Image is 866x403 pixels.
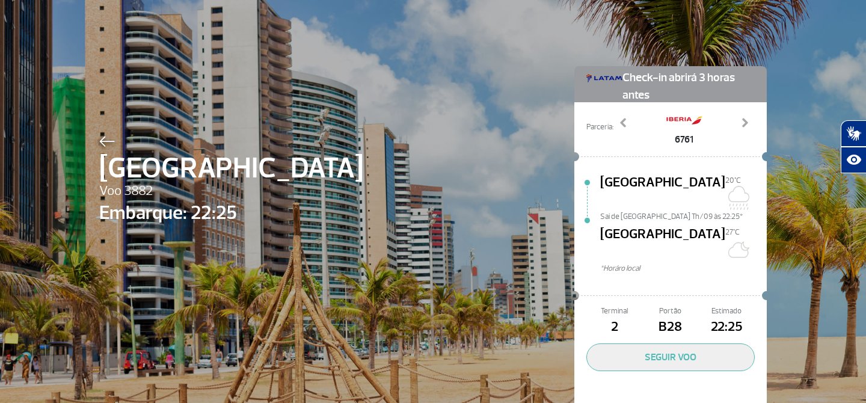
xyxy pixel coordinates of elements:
span: [GEOGRAPHIC_DATA] [600,173,725,211]
span: Embarque: 22:25 [99,198,363,227]
span: B28 [642,317,698,337]
span: Check-in abrirá 3 horas antes [622,66,755,104]
span: [GEOGRAPHIC_DATA] [600,224,725,263]
span: 6761 [666,132,702,147]
span: Voo 3882 [99,181,363,202]
div: Plugin de acessibilidade da Hand Talk. [841,120,866,173]
span: Terminal [586,306,642,317]
button: Abrir tradutor de língua de sinais. [841,120,866,147]
img: Céu limpo [725,238,749,262]
img: Nublado [725,186,749,210]
span: 20°C [725,176,741,185]
span: *Horáro local [600,263,767,274]
span: Estimado [699,306,755,317]
button: SEGUIR VOO [586,343,755,371]
span: Sai de [GEOGRAPHIC_DATA] Th/09 às 22:25* [600,211,767,220]
span: 27°C [725,227,740,237]
span: [GEOGRAPHIC_DATA] [99,147,363,190]
span: 2 [586,317,642,337]
span: Portão [642,306,698,317]
span: Parceria: [586,122,613,133]
button: Abrir recursos assistivos. [841,147,866,173]
span: 22:25 [699,317,755,337]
